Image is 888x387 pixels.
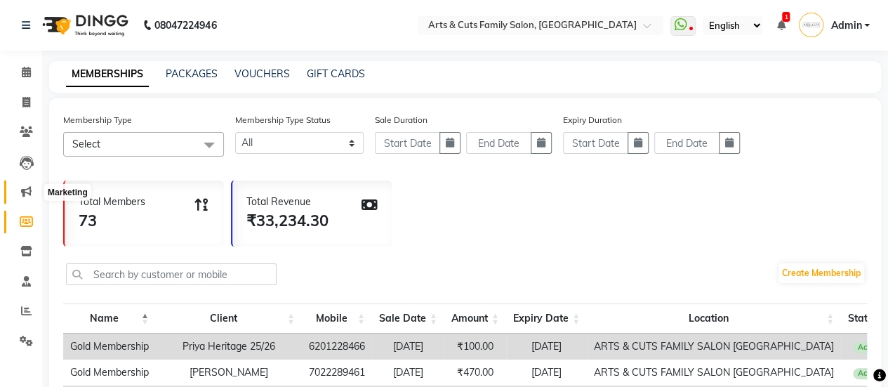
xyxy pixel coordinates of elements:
td: ₹100.00 [444,334,506,360]
label: Expiry Duration [563,114,622,126]
input: Start Date [375,132,440,154]
td: Gold Membership [63,360,156,386]
td: 7022289461 [302,360,372,386]
span: Active [853,342,884,353]
a: PACKAGES [166,67,218,80]
span: Select [72,138,100,150]
input: End Date [466,132,531,154]
td: ARTS & CUTS FAMILY SALON [GEOGRAPHIC_DATA] [587,334,841,360]
td: [DATE] [506,334,587,360]
td: Priya Heritage 25/26 [156,334,302,360]
a: VOUCHERS [234,67,290,80]
td: [PERSON_NAME] [156,360,302,386]
td: ₹470.00 [444,360,506,386]
td: [DATE] [372,360,444,386]
a: GIFT CARDS [307,67,365,80]
th: Mobile: activate to sort column ascending [302,303,372,334]
div: Total Members [79,195,145,209]
label: Sale Duration [375,114,428,126]
th: Name: activate to sort column descending [63,303,156,334]
div: 73 [79,209,145,232]
td: Gold Membership [63,334,156,360]
input: Search by customer or mobile [66,263,277,285]
td: 6201228466 [302,334,372,360]
th: Sale Date: activate to sort column ascending [372,303,444,334]
a: MEMBERSHIPS [66,62,149,87]
img: logo [36,6,132,45]
div: Marketing [44,184,91,201]
th: Expiry Date: activate to sort column ascending [506,303,587,334]
th: Client: activate to sort column ascending [156,303,302,334]
label: Membership Type [63,114,132,126]
td: ARTS & CUTS FAMILY SALON [GEOGRAPHIC_DATA] [587,360,841,386]
div: ₹33,234.30 [246,209,329,232]
span: Active [853,368,884,379]
input: Start Date [563,132,628,154]
td: [DATE] [372,334,444,360]
label: Membership Type Status [235,114,331,126]
div: Total Revenue [246,195,329,209]
input: End Date [654,132,720,154]
a: Create Membership [778,263,864,283]
b: 08047224946 [154,6,216,45]
th: Location: activate to sort column ascending [587,303,841,334]
td: [DATE] [506,360,587,386]
th: Amount: activate to sort column ascending [444,303,506,334]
